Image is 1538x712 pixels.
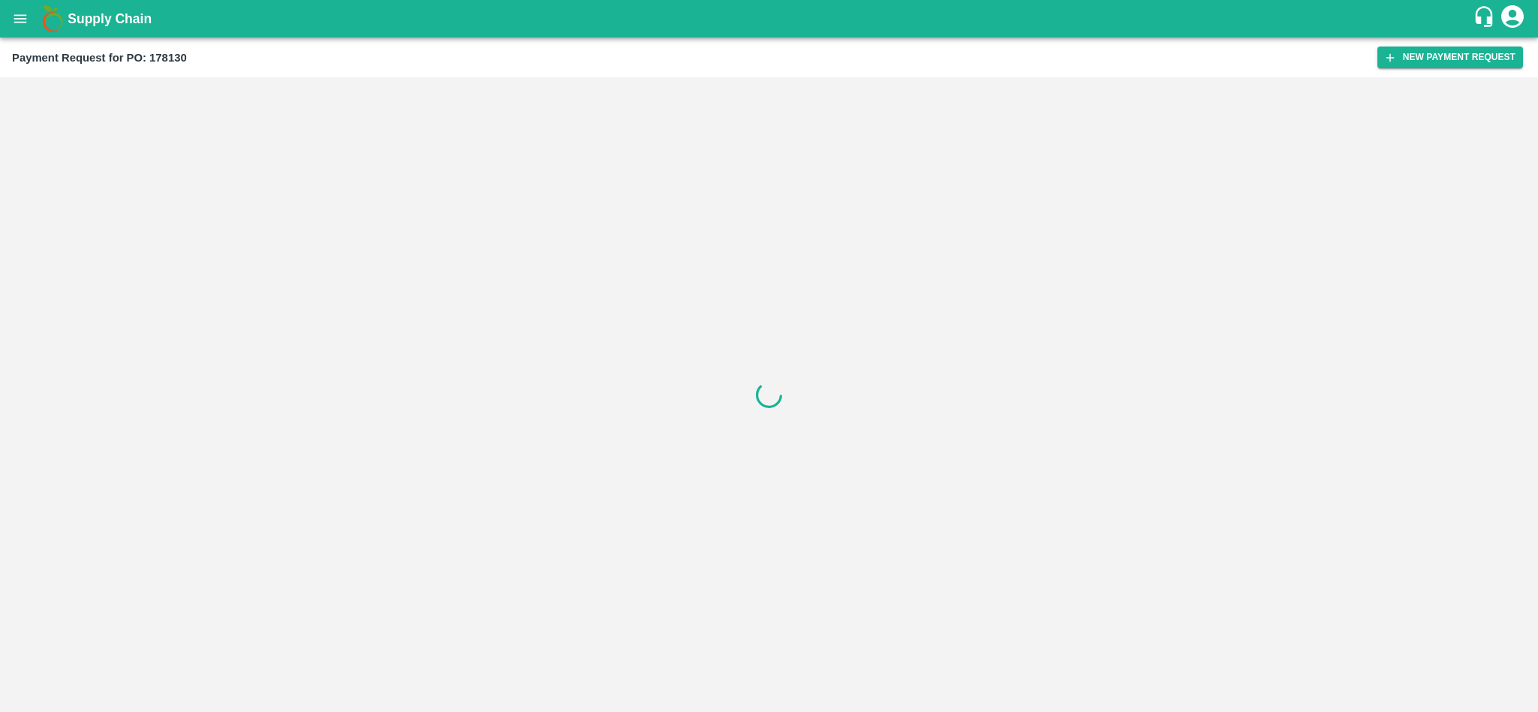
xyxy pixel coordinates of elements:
div: customer-support [1473,5,1499,32]
img: logo [38,4,68,34]
a: Supply Chain [68,8,1473,29]
button: open drawer [3,2,38,36]
b: Payment Request for PO: 178130 [12,52,187,64]
div: account of current user [1499,3,1526,35]
b: Supply Chain [68,11,152,26]
button: New Payment Request [1377,47,1523,68]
